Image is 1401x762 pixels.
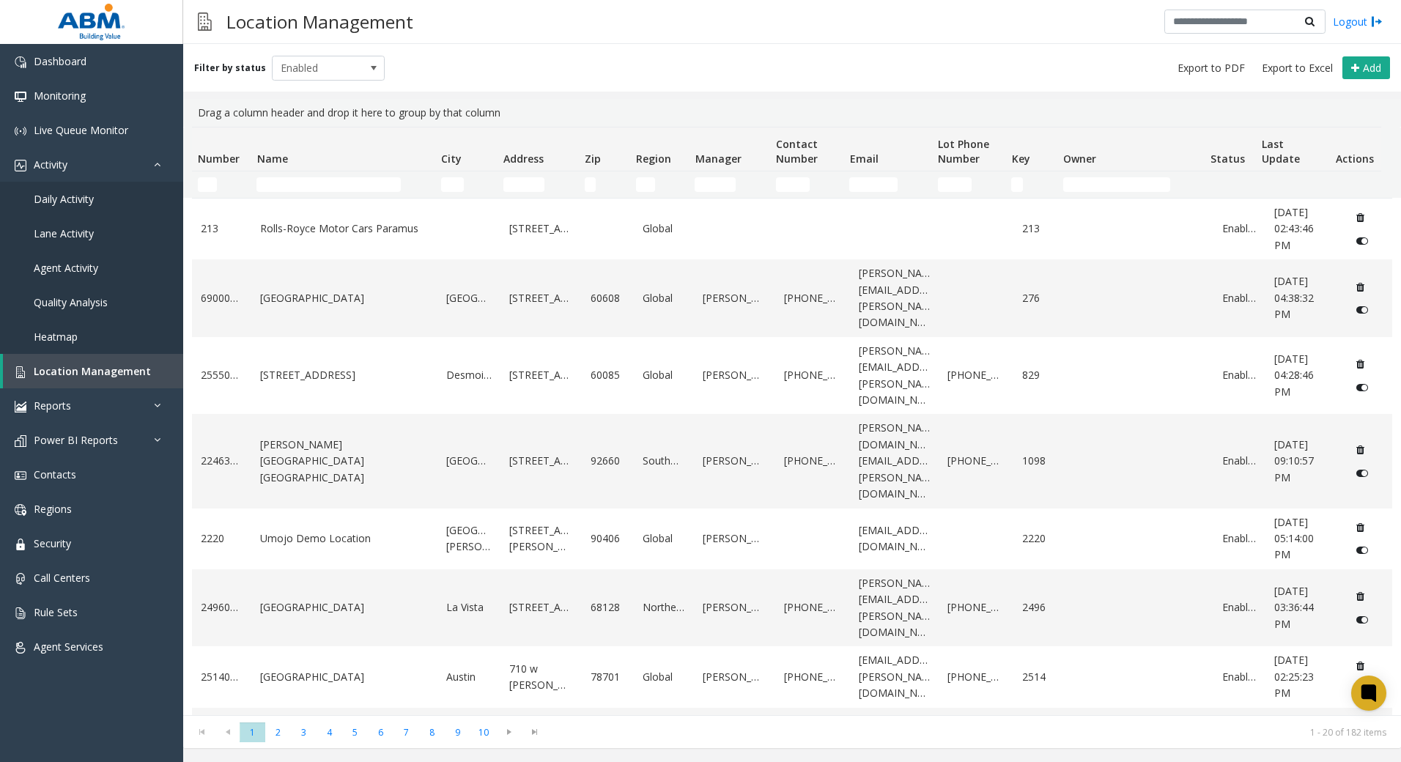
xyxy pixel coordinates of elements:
button: Disable [1349,461,1376,484]
a: [PERSON_NAME] [703,669,767,685]
span: Page 3 [291,722,317,742]
td: Status Filter [1205,171,1256,198]
a: [GEOGRAPHIC_DATA] [260,599,429,615]
span: Call Centers [34,571,90,585]
a: Enabled [1222,599,1257,615]
a: Enabled [1222,367,1257,383]
td: Manager Filter [689,171,770,198]
a: 90406 [591,530,625,547]
span: Activity [34,158,67,171]
span: Last Update [1262,137,1300,166]
span: Owner [1063,152,1096,166]
a: Enabled [1222,530,1257,547]
td: Lot Phone Number Filter [932,171,1005,198]
span: Heatmap [34,330,78,344]
a: 25140000 [201,669,243,685]
a: Global [643,221,684,237]
div: Data table [183,127,1401,715]
a: [DATE] 05:14:00 PM [1274,514,1331,563]
span: Go to the last page [522,722,547,742]
input: Contact Number Filter [776,177,810,192]
a: Global [643,530,684,547]
span: Lot Phone Number [938,137,989,166]
a: [STREET_ADDRESS] [509,290,574,306]
a: [PERSON_NAME][DOMAIN_NAME][EMAIL_ADDRESS][PERSON_NAME][DOMAIN_NAME] [859,420,931,502]
a: 2496 [1022,599,1057,615]
td: Actions Filter [1330,171,1381,198]
h3: Location Management [219,4,421,40]
button: Disable [1349,677,1376,700]
a: Logout [1333,14,1383,29]
button: Disable [1349,376,1376,399]
img: 'icon' [15,573,26,585]
a: 22463372 [201,453,243,469]
a: Global [643,367,684,383]
td: Last Update Filter [1256,171,1329,198]
a: Enabled [1222,669,1257,685]
span: Regions [34,502,72,516]
th: Status [1205,127,1256,171]
span: [DATE] 05:14:00 PM [1274,515,1314,562]
a: [PERSON_NAME][EMAIL_ADDRESS][PERSON_NAME][DOMAIN_NAME] [859,575,931,641]
a: 710 w [PERSON_NAME] [509,661,574,694]
a: 60085 [591,367,625,383]
a: [STREET_ADDRESS] [509,599,574,615]
td: Region Filter [630,171,689,198]
a: 78701 [591,669,625,685]
input: Region Filter [636,177,655,192]
span: Go to the last page [525,726,544,738]
img: 'icon' [15,539,26,550]
img: 'icon' [15,401,26,413]
input: Manager Filter [695,177,736,192]
span: Region [636,152,671,166]
a: 213 [1022,221,1057,237]
a: [EMAIL_ADDRESS][PERSON_NAME][DOMAIN_NAME] [859,652,931,701]
span: Address [503,152,544,166]
img: 'icon' [15,56,26,68]
span: Page 1 [240,722,265,742]
td: Name Filter [251,171,435,198]
a: [PERSON_NAME] [703,599,767,615]
a: 60608 [591,290,625,306]
input: Key Filter [1011,177,1023,192]
button: Disable [1349,298,1376,322]
a: [STREET_ADDRESS] [509,453,574,469]
label: Filter by status [194,62,266,75]
a: [DATE] 02:25:23 PM [1274,652,1331,701]
a: [PERSON_NAME] [703,453,767,469]
button: Delete [1349,516,1372,539]
span: Go to the next page [499,726,519,738]
a: [PHONE_NUMBER] [784,453,840,469]
button: Delete [1349,275,1372,299]
button: Delete [1349,438,1372,462]
span: Lane Activity [34,226,94,240]
a: [PHONE_NUMBER] [784,599,840,615]
span: Dashboard [34,54,86,68]
span: Page 2 [265,722,291,742]
input: Number Filter [198,177,217,192]
a: [GEOGRAPHIC_DATA][PERSON_NAME] [446,522,492,555]
img: 'icon' [15,607,26,619]
a: [PHONE_NUMBER] [947,453,1004,469]
a: [GEOGRAPHIC_DATA] [446,290,492,306]
input: Address Filter [503,177,544,192]
span: Name [257,152,288,166]
button: Delete [1349,585,1372,608]
img: 'icon' [15,91,26,103]
a: [DATE] 04:38:32 PM [1274,273,1331,322]
a: Desmoines [446,367,492,383]
span: Add [1363,61,1381,75]
span: [DATE] 04:38:32 PM [1274,274,1314,321]
a: [PHONE_NUMBER] [784,290,840,306]
a: 213 [201,221,243,237]
input: City Filter [441,177,464,192]
a: 92660 [591,453,625,469]
a: 829 [1022,367,1057,383]
span: Page 8 [419,722,445,742]
input: Email Filter [849,177,898,192]
span: [DATE] 04:28:46 PM [1274,352,1314,399]
input: Lot Phone Number Filter [938,177,972,192]
span: Go to the next page [496,722,522,742]
span: Daily Activity [34,192,94,206]
span: Reports [34,399,71,413]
